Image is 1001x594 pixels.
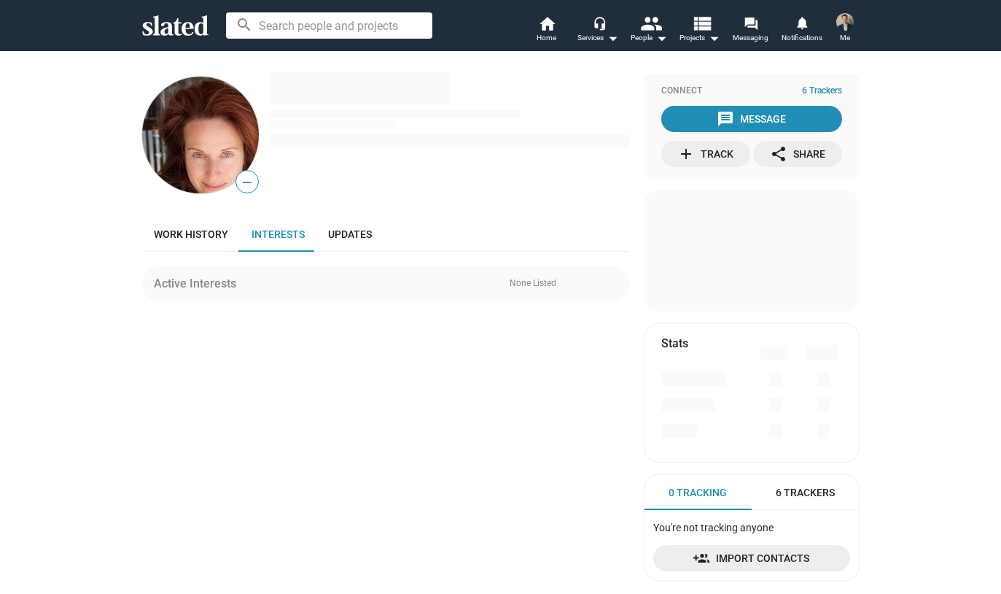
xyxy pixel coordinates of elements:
[733,29,768,47] span: Messaging
[827,10,862,48] button: Luke CheneyMe
[154,228,228,240] span: Work history
[776,486,835,500] span: 6 Trackers
[236,173,258,192] span: —
[510,278,623,290] div: None Listed
[725,15,776,47] a: Messaging
[840,29,850,47] span: Me
[717,110,734,128] mat-icon: message
[661,85,842,97] div: Connect
[661,106,842,132] button: Message
[770,145,787,163] mat-icon: share
[802,85,842,97] span: 6 Trackers
[665,545,838,571] span: Import Contacts
[705,29,722,47] mat-icon: arrow_drop_down
[631,29,667,47] div: People
[674,15,725,47] button: Projects
[717,106,786,132] div: Message
[316,217,383,252] a: Updates
[753,141,842,167] button: Share
[795,15,809,29] mat-icon: notifications
[661,336,688,351] mat-card-title: Stats
[836,13,854,31] img: Luke Cheney
[639,12,661,34] mat-icon: people
[776,15,827,47] a: Notifications
[653,29,670,47] mat-icon: arrow_drop_down
[653,545,850,571] a: Import Contacts
[770,141,825,167] div: Share
[593,16,606,29] mat-icon: headset_mic
[154,276,242,291] div: Active Interests
[538,15,556,32] mat-icon: home
[226,12,432,39] input: Search people and projects
[252,228,305,240] span: Interests
[669,486,727,500] span: 0 Tracking
[577,29,618,47] div: Services
[690,12,712,34] mat-icon: view_list
[677,141,733,167] div: Track
[661,141,750,167] button: Track
[677,145,695,163] mat-icon: add
[653,522,774,533] span: You're not tracking anyone
[782,29,822,47] span: Notifications
[623,15,674,47] button: People
[572,15,623,47] button: Services
[679,29,720,47] span: Projects
[537,29,556,47] span: Home
[604,29,621,47] mat-icon: arrow_drop_down
[328,228,372,240] span: Updates
[240,217,316,252] a: Interests
[744,16,757,30] mat-icon: forum
[521,15,572,47] a: Home
[142,217,240,252] a: Work history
